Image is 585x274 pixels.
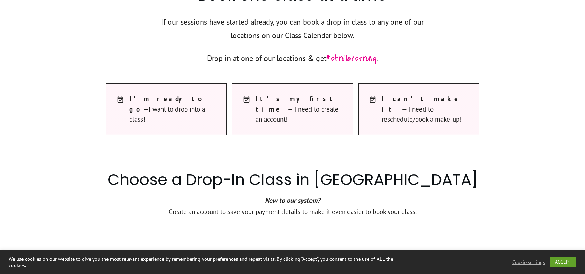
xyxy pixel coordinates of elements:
span: #strollerstrong [326,52,376,64]
span: — I need to create an account! [256,94,346,124]
div: We use cookies on our website to give you the most relevant experience by remembering your prefer... [9,256,406,268]
strong: t's my first time [256,95,336,113]
span: If our sessions have started already, you can book a drop in class to any one of our locations on... [161,17,424,40]
span: — I need to reschedule/book a make-up! [382,94,472,124]
strong: I can't make it [382,95,459,113]
strong: I [256,95,336,113]
p: Create an account to save your payment details to make it even easier to book your class. [106,206,479,226]
p: . [150,51,435,75]
span: —I want to drop into a class! [129,94,220,124]
span: Drop in at one of our locations & get [207,53,326,63]
strong: I'm ready to go [129,95,205,113]
strong: New to our system? [265,196,321,204]
a: Cookie settings [512,259,545,265]
a: ACCEPT [550,257,576,267]
h2: Choose a Drop-In Class in [GEOGRAPHIC_DATA] [106,169,479,191]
